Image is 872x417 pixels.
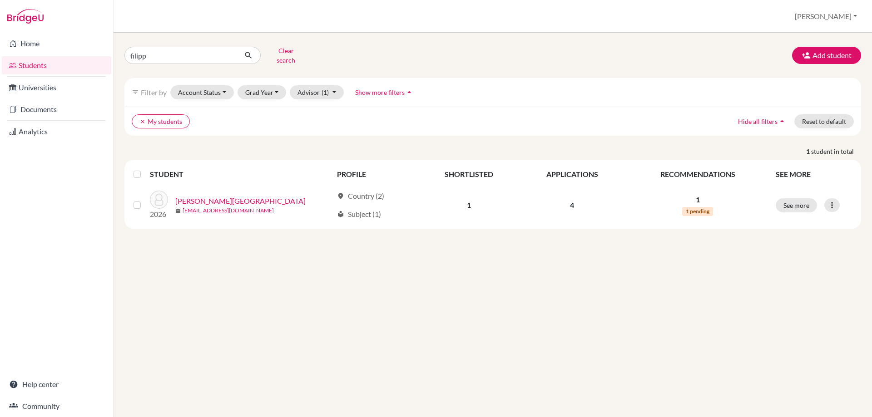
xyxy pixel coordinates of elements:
th: STUDENT [150,163,332,185]
strong: 1 [806,147,811,156]
button: Clear search [261,44,311,67]
a: [PERSON_NAME][GEOGRAPHIC_DATA] [175,196,306,206]
a: Community [2,397,111,415]
button: Account Status [170,85,234,99]
span: local_library [337,211,344,218]
i: filter_list [132,88,139,96]
i: clear [139,118,146,125]
button: See more [776,198,817,212]
th: RECOMMENDATIONS [625,163,770,185]
td: 1 [419,185,519,225]
i: arrow_drop_up [405,88,414,97]
a: Help center [2,375,111,393]
span: Hide all filters [738,118,778,125]
span: (1) [322,88,329,96]
span: location_on [337,192,344,200]
span: student in total [811,147,861,156]
th: PROFILE [332,163,419,185]
button: clearMy students [132,114,190,128]
p: 2026 [150,209,168,220]
img: Bridge-U [7,9,44,24]
a: Universities [2,78,111,97]
img: Artemenko, Filipp [150,191,168,209]
button: Grad Year [238,85,287,99]
td: 4 [519,185,625,225]
th: SEE MORE [770,163,857,185]
th: SHORTLISTED [419,163,519,185]
span: Show more filters [355,88,405,96]
button: Hide all filtersarrow_drop_up [730,114,794,128]
th: APPLICATIONS [519,163,625,185]
button: Reset to default [794,114,854,128]
div: Subject (1) [337,209,381,220]
a: [EMAIL_ADDRESS][DOMAIN_NAME] [183,206,274,215]
button: Advisor(1) [290,85,344,99]
button: [PERSON_NAME] [791,8,861,25]
input: Find student by name... [124,47,237,64]
a: Home [2,34,111,53]
button: Show more filtersarrow_drop_up [347,85,421,99]
p: 1 [631,194,765,205]
a: Students [2,56,111,74]
a: Documents [2,100,111,118]
span: 1 pending [682,207,713,216]
div: Country (2) [337,191,384,201]
a: Analytics [2,123,111,141]
span: mail [175,208,181,214]
i: arrow_drop_up [778,117,787,126]
span: Filter by [141,88,167,97]
button: Add student [792,47,861,64]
